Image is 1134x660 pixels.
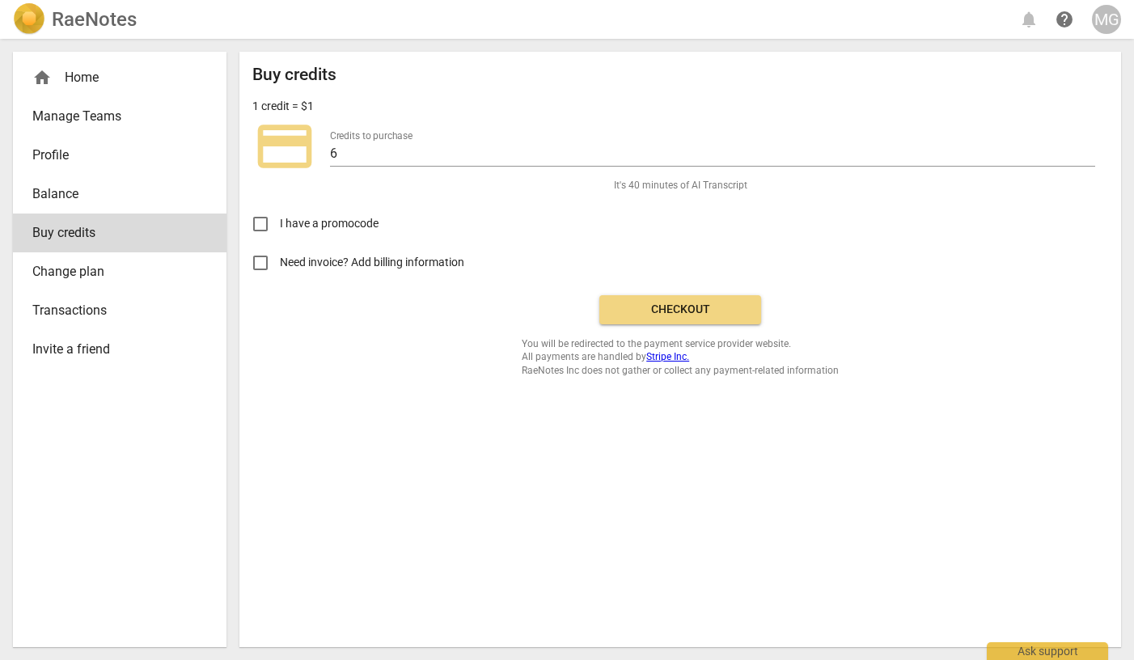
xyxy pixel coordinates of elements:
a: LogoRaeNotes [13,3,137,36]
p: 1 credit = $1 [252,98,314,115]
img: Logo [13,3,45,36]
span: Manage Teams [32,107,194,126]
button: Checkout [599,295,761,324]
h2: RaeNotes [52,8,137,31]
div: Ask support [987,642,1108,660]
h2: Buy credits [252,65,336,85]
a: Help [1050,5,1079,34]
span: Profile [32,146,194,165]
span: Buy credits [32,223,194,243]
a: Balance [13,175,226,214]
a: Profile [13,136,226,175]
button: MG [1092,5,1121,34]
div: Home [13,58,226,97]
span: help [1055,10,1074,29]
span: Need invoice? Add billing information [280,254,467,271]
a: Change plan [13,252,226,291]
a: Transactions [13,291,226,330]
span: Transactions [32,301,194,320]
span: home [32,68,52,87]
a: Invite a friend [13,330,226,369]
span: You will be redirected to the payment service provider website. All payments are handled by RaeNo... [522,337,839,378]
a: Manage Teams [13,97,226,136]
label: Credits to purchase [330,131,413,141]
div: Home [32,68,194,87]
span: It's 40 minutes of AI Transcript [614,179,747,192]
span: Invite a friend [32,340,194,359]
a: Buy credits [13,214,226,252]
span: I have a promocode [280,215,379,232]
span: credit_card [252,114,317,179]
span: Balance [32,184,194,204]
span: Change plan [32,262,194,281]
span: Checkout [612,302,748,318]
a: Stripe Inc. [646,351,689,362]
